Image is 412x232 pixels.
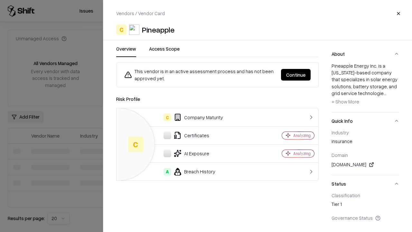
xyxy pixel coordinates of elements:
[116,45,136,57] button: Overview
[116,10,165,17] p: Vendors / Vendor Card
[142,24,174,35] div: Pineapple
[124,68,276,82] div: This vendor is in an active assessment process and has not been approved yet.
[384,90,387,96] span: ...
[149,45,180,57] button: Access Scope
[122,131,259,139] div: Certificates
[332,63,399,112] div: About
[332,99,359,104] span: + Show More
[332,192,399,198] div: Classification
[116,95,319,103] div: Risk Profile
[116,24,126,35] div: C
[332,130,399,135] div: Industry
[128,137,143,152] div: C
[332,161,399,169] div: [DOMAIN_NAME]
[293,151,311,156] div: Analyzing
[332,63,399,107] div: Pineapple Energy Inc. is a [US_STATE]-based company that specializes in solar energy solutions, b...
[281,69,311,81] button: Continue
[164,113,171,121] div: C
[332,138,399,147] div: insurance
[122,168,259,176] div: Breach History
[332,130,399,175] div: Quick Info
[332,97,359,107] button: + Show More
[332,152,399,158] div: Domain
[332,112,399,130] button: Quick Info
[332,201,399,210] div: Tier 1
[129,24,139,35] img: Pineapple
[122,113,259,121] div: Company Maturity
[332,175,399,192] button: Status
[332,215,399,221] div: Governance Status
[332,45,399,63] button: About
[122,150,259,157] div: AI Exposure
[164,168,171,176] div: A
[293,133,311,138] div: Analyzing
